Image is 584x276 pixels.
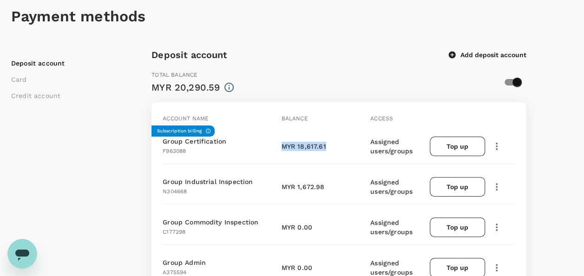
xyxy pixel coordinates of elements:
[7,239,37,269] iframe: Button to launch messaging window
[151,80,220,95] div: MYR 20,290.59
[11,75,127,84] li: Card
[163,188,187,195] span: N304668
[163,269,186,276] span: A375594
[370,219,413,236] span: Assigned users/groups
[370,138,413,155] span: Assigned users/groups
[282,115,308,122] span: Balance
[11,8,573,25] h1: Payment methods
[370,115,393,122] span: Access
[151,47,227,62] h6: Deposit account
[163,137,226,146] p: Group Certification
[151,72,197,78] span: Total balance
[163,258,206,267] p: Group Admin
[157,127,202,135] h6: Subscription billing
[370,178,413,195] span: Assigned users/groups
[370,259,413,276] span: Assigned users/groups
[163,177,253,186] p: Group Industrial Inspection
[430,137,486,156] button: Top up
[163,217,258,227] p: Group Commodity Inspection
[282,142,326,151] p: MYR 18,617.61
[430,217,486,237] button: Top up
[11,59,127,68] li: Deposit account
[163,115,209,122] span: Account name
[282,263,312,272] p: MYR 0.00
[282,182,325,191] p: MYR 1,672.98
[11,91,127,100] li: Credit account
[449,51,526,59] button: Add deposit account
[163,148,186,154] span: F963088
[282,223,312,232] p: MYR 0.00
[430,177,486,197] button: Top up
[163,229,185,235] span: C177298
